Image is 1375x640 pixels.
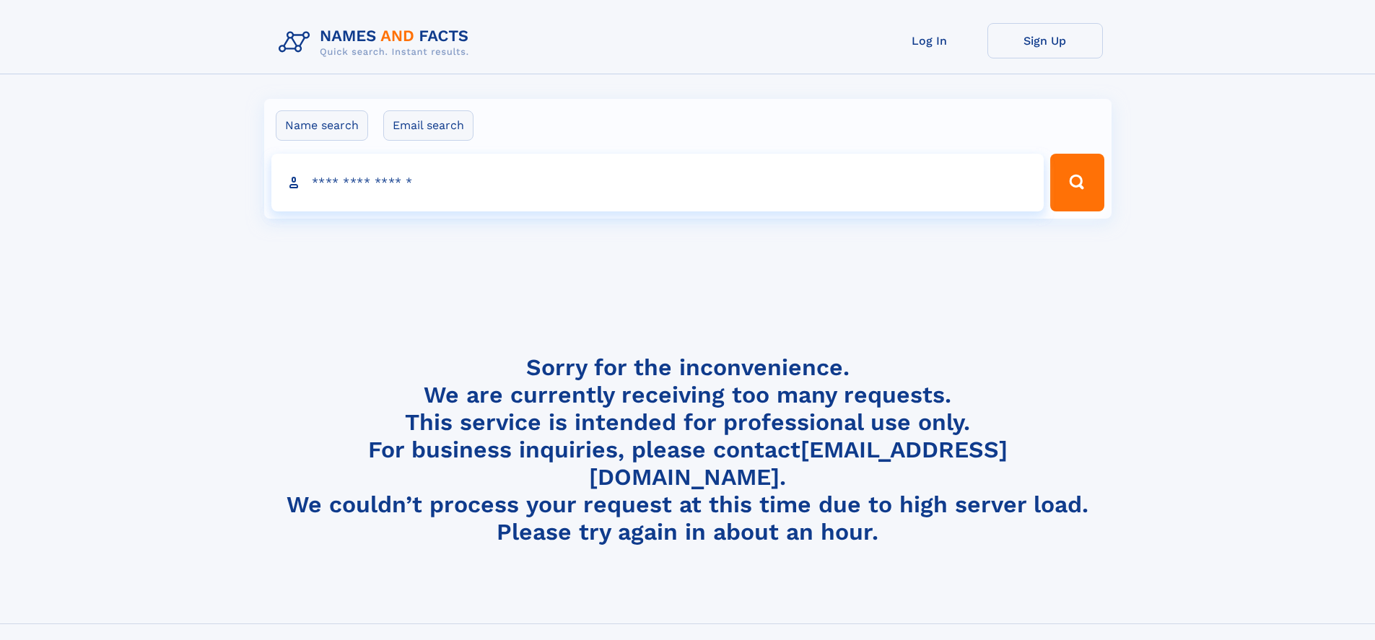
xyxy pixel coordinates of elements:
[273,354,1103,546] h4: Sorry for the inconvenience. We are currently receiving too many requests. This service is intend...
[987,23,1103,58] a: Sign Up
[276,110,368,141] label: Name search
[872,23,987,58] a: Log In
[273,23,481,62] img: Logo Names and Facts
[271,154,1044,211] input: search input
[589,436,1008,491] a: [EMAIL_ADDRESS][DOMAIN_NAME]
[383,110,473,141] label: Email search
[1050,154,1104,211] button: Search Button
